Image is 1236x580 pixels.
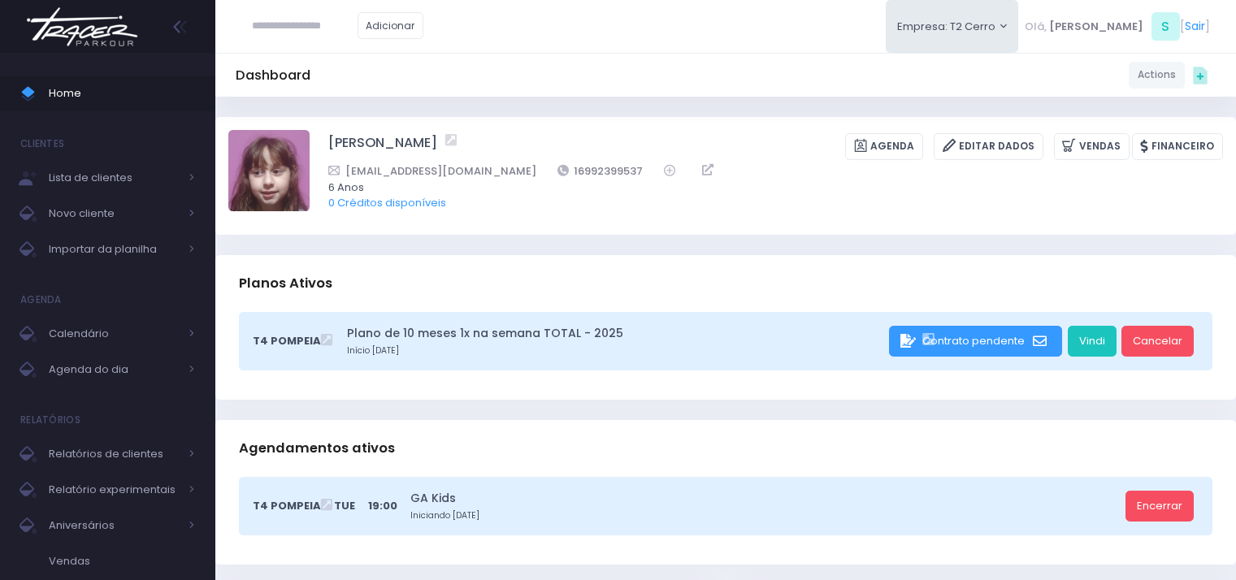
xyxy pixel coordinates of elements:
a: [PERSON_NAME] [328,133,437,160]
span: T4 Pompeia [253,498,321,514]
a: Financeiro [1132,133,1223,160]
small: Início [DATE] [347,344,884,357]
span: [PERSON_NAME] [1049,19,1143,35]
a: Adicionar [358,12,424,39]
span: 6 Anos [328,180,1202,196]
span: Relatórios de clientes [49,444,179,465]
a: [EMAIL_ADDRESS][DOMAIN_NAME] [328,162,536,180]
a: Cancelar [1121,326,1194,357]
a: Vendas [1054,133,1130,160]
a: 16992399537 [557,162,644,180]
div: [ ] [1018,8,1216,45]
span: 19:00 [368,498,397,514]
span: Calendário [49,323,179,344]
span: Vendas [49,551,195,572]
span: Lista de clientes [49,167,179,188]
a: 0 Créditos disponíveis [328,195,446,210]
a: Actions [1129,62,1185,89]
a: GA Kids [410,490,1120,507]
span: Novo cliente [49,203,179,224]
span: Importar da planilha [49,239,179,260]
span: Home [49,83,195,104]
small: Iniciando [DATE] [410,509,1120,522]
a: Editar Dados [934,133,1043,160]
span: Olá, [1025,19,1047,35]
span: Contrato pendente [922,333,1025,348]
h5: Dashboard [236,67,310,84]
h3: Agendamentos ativos [239,425,395,471]
a: Agenda [845,133,923,160]
a: Encerrar [1125,491,1194,522]
h4: Agenda [20,284,62,316]
h3: Planos Ativos [239,260,332,306]
span: Aniversários [49,515,179,536]
h4: Clientes [20,128,64,160]
a: Vindi [1068,326,1117,357]
a: Sair [1185,18,1205,35]
span: S [1151,12,1180,41]
span: Tue [334,498,355,514]
h4: Relatórios [20,404,80,436]
span: Agenda do dia [49,359,179,380]
a: Plano de 10 meses 1x na semana TOTAL - 2025 [347,325,884,342]
img: Manuela Antonino [228,130,310,211]
span: T4 Pompeia [253,333,321,349]
span: Relatório experimentais [49,479,179,500]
